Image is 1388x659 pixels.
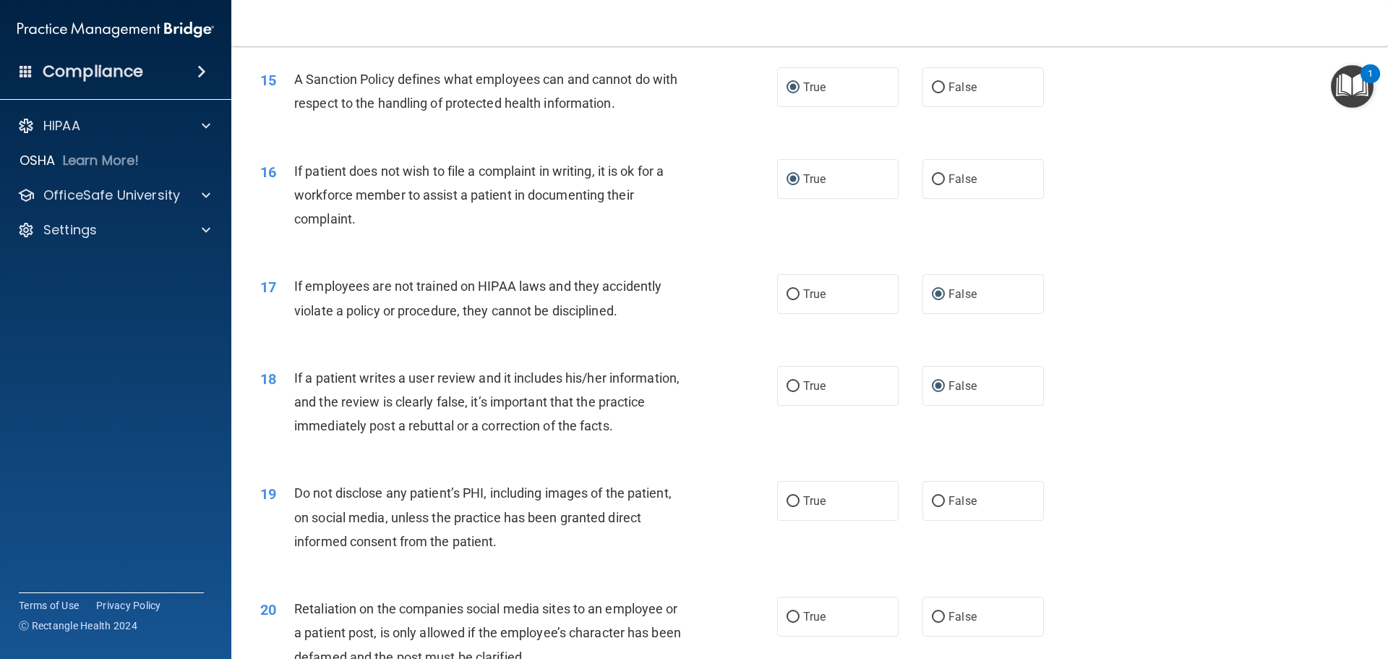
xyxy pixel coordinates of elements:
[803,172,826,186] span: True
[17,117,210,135] a: HIPAA
[948,80,977,94] span: False
[19,598,79,613] a: Terms of Use
[260,370,276,388] span: 18
[932,174,945,185] input: False
[948,172,977,186] span: False
[20,152,56,169] p: OSHA
[294,370,680,433] span: If a patient writes a user review and it includes his/her information, and the review is clearly ...
[803,80,826,94] span: True
[948,379,977,393] span: False
[932,82,945,93] input: False
[932,289,945,300] input: False
[1368,74,1373,93] div: 1
[294,485,672,548] span: Do not disclose any patient’s PHI, including images of the patient, on social media, unless the p...
[19,618,137,633] span: Ⓒ Rectangle Health 2024
[787,174,800,185] input: True
[803,287,826,301] span: True
[260,601,276,618] span: 20
[787,496,800,507] input: True
[803,610,826,624] span: True
[260,279,276,296] span: 17
[787,82,800,93] input: True
[803,379,826,393] span: True
[787,381,800,392] input: True
[787,289,800,300] input: True
[932,612,945,623] input: False
[803,494,826,508] span: True
[294,72,677,111] span: A Sanction Policy defines what employees can and cannot do with respect to the handling of protec...
[1331,65,1374,108] button: Open Resource Center, 1 new notification
[932,496,945,507] input: False
[17,187,210,204] a: OfficeSafe University
[43,117,80,135] p: HIPAA
[260,72,276,89] span: 15
[43,221,97,239] p: Settings
[260,485,276,503] span: 19
[63,152,140,169] p: Learn More!
[43,61,143,82] h4: Compliance
[96,598,161,613] a: Privacy Policy
[17,221,210,239] a: Settings
[948,610,977,624] span: False
[17,15,214,44] img: PMB logo
[43,187,180,204] p: OfficeSafe University
[260,163,276,181] span: 16
[294,279,661,318] span: If employees are not trained on HIPAA laws and they accidently violate a policy or procedure, the...
[294,163,664,226] span: If patient does not wish to file a complaint in writing, it is ok for a workforce member to assis...
[787,612,800,623] input: True
[948,494,977,508] span: False
[932,381,945,392] input: False
[948,287,977,301] span: False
